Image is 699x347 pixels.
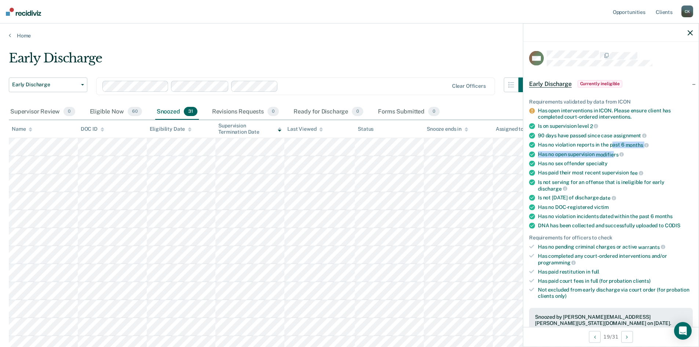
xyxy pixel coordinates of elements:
span: discharge [538,185,567,191]
div: Early Discharge [9,51,533,72]
span: modifiers [596,151,624,157]
div: Snooze ends in [427,126,468,132]
span: 0 [428,107,440,116]
div: Ready for Discharge [292,104,365,120]
div: DNA has been collected and successfully uploaded to [538,223,693,229]
span: assignment [614,133,647,138]
span: Early Discharge [529,80,572,87]
div: C K [681,6,693,17]
div: Snoozed [155,104,199,120]
span: victim [594,204,609,210]
div: Has no sex offender [538,160,693,167]
div: Has no DOC-registered [538,204,693,210]
div: Eligibility Date [150,126,192,132]
div: DOC ID [81,126,104,132]
div: Has paid court fees in full (for probation [538,278,693,284]
div: Status [358,126,374,132]
div: Snoozed by [PERSON_NAME][EMAIL_ADDRESS][PERSON_NAME][US_STATE][DOMAIN_NAME] on [DATE]. [PERSON_NA... [535,314,687,332]
span: only) [555,293,567,299]
span: specialty [586,160,608,166]
div: Eligible Now [88,104,143,120]
span: programming [538,260,576,265]
span: date [600,195,616,201]
div: Open Intercom Messenger [674,322,692,340]
span: 0 [352,107,363,116]
div: Has no violation incidents dated within the past 6 [538,213,693,220]
div: Assigned to [496,126,530,132]
span: 60 [128,107,142,116]
div: Has no pending criminal charges or active [538,243,693,250]
div: Forms Submitted [376,104,441,120]
span: Currently ineligible [578,80,623,87]
div: Revisions Requests [211,104,280,120]
div: Clear officers [452,83,486,89]
div: Has open interventions in ICON. Please ensure client has completed court-ordered interventions. [538,108,693,120]
span: 0 [63,107,75,116]
div: Has no violation reports in the past 6 [538,142,693,148]
div: Last Viewed [287,126,323,132]
span: 31 [184,107,197,116]
span: clients) [633,278,651,283]
div: Has no open supervision [538,151,693,158]
div: Has paid their most recent supervision [538,170,693,176]
button: Previous Opportunity [589,331,601,343]
span: months [655,213,673,219]
div: Not excluded from early discharge via court order (for probation clients [538,287,693,299]
span: full [591,268,599,274]
button: Next Opportunity [621,331,633,343]
div: Is not [DATE] of discharge [538,195,693,201]
div: Supervisor Review [9,104,77,120]
div: Supervision Termination Date [218,123,281,135]
div: Is not serving for an offense that is ineligible for early [538,179,693,192]
div: 90 days have passed since case [538,132,693,139]
span: Early Discharge [12,82,78,88]
div: 19 / 31 [523,327,699,346]
span: warrants [638,244,665,250]
span: fee [630,170,643,176]
span: CODIS [665,223,680,228]
div: Has completed any court-ordered interventions and/or [538,253,693,265]
div: Has paid restitution in [538,268,693,275]
span: 0 [267,107,279,116]
div: Requirements for officers to check [529,235,693,241]
div: Name [12,126,32,132]
div: Early DischargeCurrently ineligible [523,72,699,95]
a: Home [9,32,690,39]
img: Recidiviz [6,8,41,16]
span: 2 [590,123,598,129]
div: Is on supervision level [538,123,693,130]
span: months [626,142,649,148]
div: Requirements validated by data from ICON [529,98,693,105]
